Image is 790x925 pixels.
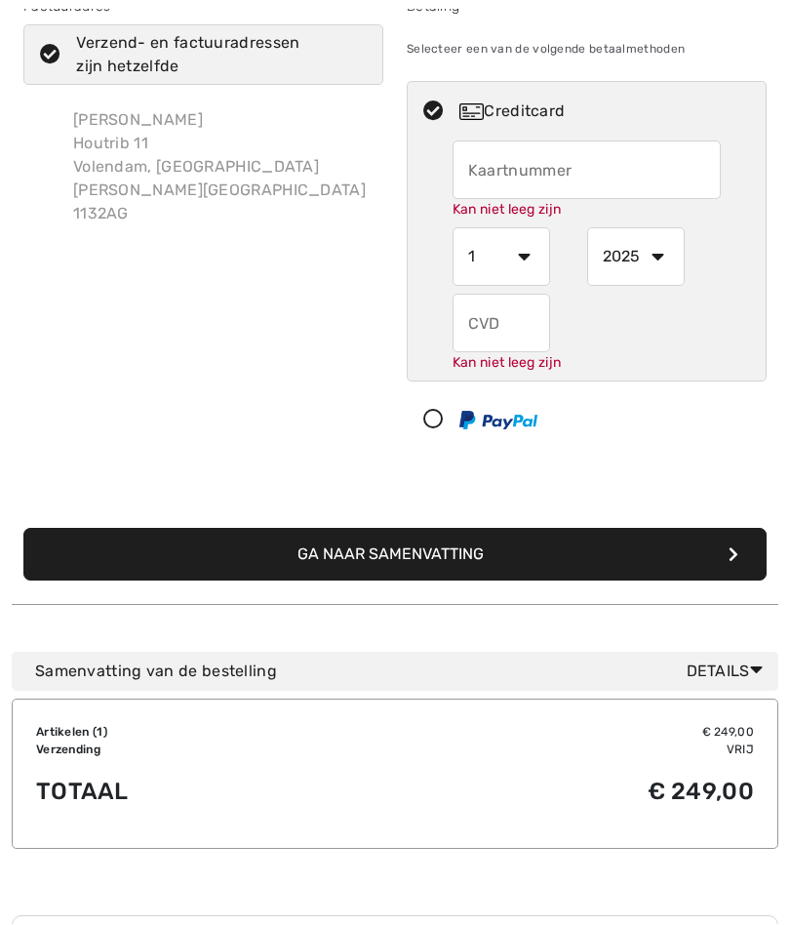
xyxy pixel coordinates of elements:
font: Creditcard [484,102,565,121]
font: ) [103,726,107,740]
font: Kan niet leeg zijn [453,355,561,372]
input: CVD [453,295,550,353]
font: € 249,00 [702,726,754,740]
font: Volendam, [GEOGRAPHIC_DATA][PERSON_NAME][GEOGRAPHIC_DATA] [73,158,366,200]
font: Verzend- en factuuradressen zijn hetzelfde [76,34,299,76]
font: Kan niet leeg zijn [453,202,561,219]
font: Verzending [36,744,100,757]
font: 1132AG [73,205,129,223]
font: Artikelen ( [36,726,97,740]
font: Vrij [727,744,754,757]
button: Ga naar Samenvatting [23,529,767,582]
font: Selecteer een van de volgende betaalmethoden [407,43,685,57]
font: Details [687,663,750,681]
font: Houtrib 11 [73,135,148,153]
font: Samenvatting van de bestelling [35,663,277,681]
input: Kaartnummer [453,141,721,200]
font: Totaal [36,779,129,806]
font: [PERSON_NAME] [73,111,203,130]
font: Ga naar Samenvatting [297,545,484,564]
img: Creditcard [459,104,484,121]
font: 1 [97,726,102,740]
img: PayPal [459,412,537,430]
font: € 249,00 [648,779,754,806]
